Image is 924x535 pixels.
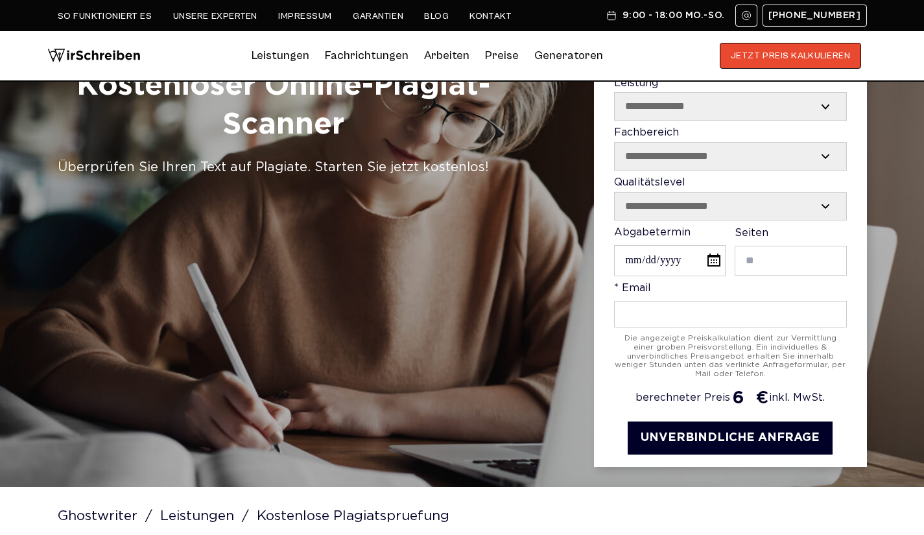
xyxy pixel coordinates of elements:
[741,10,752,21] img: Email
[641,433,820,443] span: UNVERBINDLICHE ANFRAGE
[325,45,409,66] a: Fachrichtungen
[58,11,152,21] a: So funktioniert es
[252,45,309,66] a: Leistungen
[615,143,846,170] select: Fachbereich
[485,49,519,62] a: Preise
[614,227,726,276] label: Abgabetermin
[769,392,825,404] span: inkl. MwSt.
[622,10,724,21] span: 9:00 - 18:00 Mo.-So.
[257,510,454,522] span: Kostenlose Plagiatspruefung
[534,45,603,66] a: Generatoren
[615,193,846,220] select: Qualitätslevel
[768,10,861,21] span: [PHONE_NUMBER]
[756,388,769,409] span: €
[615,93,846,120] select: Leistung
[353,11,403,21] a: Garantien
[173,11,257,21] a: Unsere Experten
[733,388,744,409] span: 6
[614,245,726,276] input: Abgabetermin
[614,78,847,121] label: Leistung
[58,510,157,522] a: Ghostwriter
[614,334,847,379] div: Die angezeigte Preiskalkulation dient zur Vermittlung einer groben Preisvorstellung. Ein individu...
[424,11,449,21] a: Blog
[58,28,510,144] h1: Plagiatsprüfung: Ein kostenloser Online-Plagiat-Scanner
[628,422,833,455] button: UNVERBINDLICHE ANFRAGE
[614,301,847,327] input: * Email
[720,43,862,69] button: JETZT PREIS KALKULIEREN
[635,392,730,404] span: berechneter Preis
[763,5,867,27] a: [PHONE_NUMBER]
[278,11,332,21] a: Impressum
[58,157,510,178] div: Überprüfen Sie Ihren Text auf Plagiate. Starten Sie jetzt kostenlos!
[424,45,469,66] a: Arbeiten
[606,10,617,21] img: Schedule
[469,11,512,21] a: Kontakt
[160,510,254,522] a: Leistungen
[614,177,847,220] label: Qualitätslevel
[735,228,768,238] span: Seiten
[614,53,847,455] form: Contact form
[614,127,847,171] label: Fachbereich
[47,43,141,69] img: logo wirschreiben
[614,283,847,327] label: * Email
